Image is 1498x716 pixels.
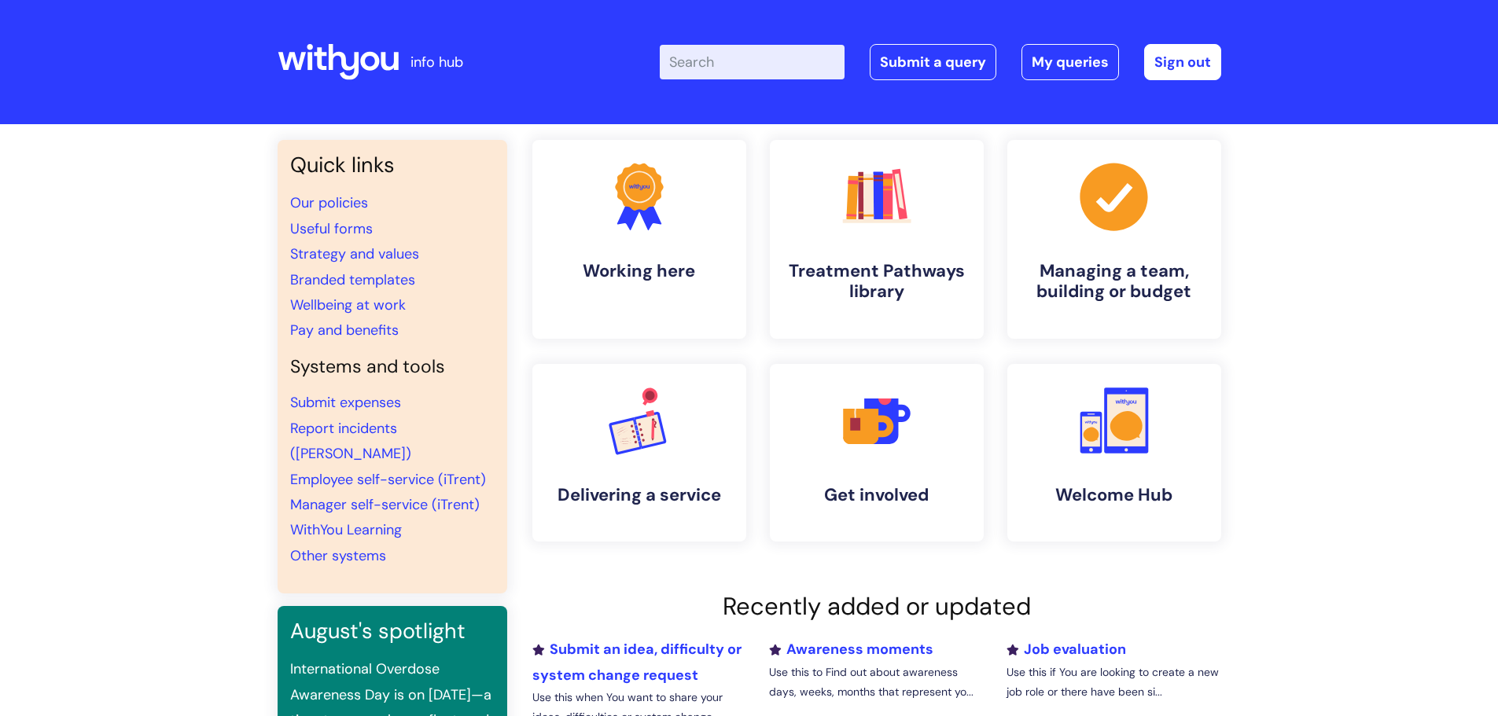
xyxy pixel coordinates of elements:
[290,520,402,539] a: WithYou Learning
[290,393,401,412] a: Submit expenses
[1007,640,1126,659] a: Job evaluation
[769,663,983,702] p: Use this to Find out about awareness days, weeks, months that represent yo...
[532,364,746,542] a: Delivering a service
[290,270,415,289] a: Branded templates
[290,419,411,463] a: Report incidents ([PERSON_NAME])
[1007,140,1221,339] a: Managing a team, building or budget
[770,140,984,339] a: Treatment Pathways library
[545,261,734,281] h4: Working here
[660,44,1221,80] div: | -
[290,321,399,340] a: Pay and benefits
[870,44,996,80] a: Submit a query
[769,640,933,659] a: Awareness moments
[782,261,971,303] h4: Treatment Pathways library
[1021,44,1119,80] a: My queries
[532,140,746,339] a: Working here
[660,45,845,79] input: Search
[1007,364,1221,542] a: Welcome Hub
[1144,44,1221,80] a: Sign out
[290,546,386,565] a: Other systems
[290,470,486,489] a: Employee self-service (iTrent)
[1020,261,1209,303] h4: Managing a team, building or budget
[410,50,463,75] p: info hub
[770,364,984,542] a: Get involved
[290,296,406,314] a: Wellbeing at work
[290,152,495,178] h3: Quick links
[1020,485,1209,505] h4: Welcome Hub
[1007,663,1220,702] p: Use this if You are looking to create a new job role or there have been si...
[290,219,373,238] a: Useful forms
[290,495,480,514] a: Manager self-service (iTrent)
[290,619,495,644] h3: August's spotlight
[532,640,742,684] a: Submit an idea, difficulty or system change request
[290,193,368,212] a: Our policies
[545,485,734,505] h4: Delivering a service
[290,356,495,378] h4: Systems and tools
[782,485,971,505] h4: Get involved
[532,592,1221,621] h2: Recently added or updated
[290,244,419,263] a: Strategy and values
